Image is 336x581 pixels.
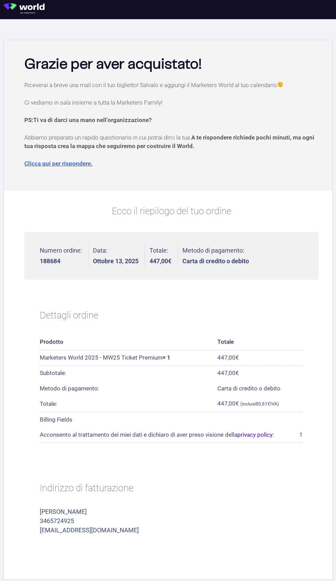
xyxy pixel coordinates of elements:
[168,257,171,265] span: €
[40,396,217,412] th: Totale:
[24,117,152,123] strong: PS:
[277,82,283,87] img: 🙂
[267,401,270,407] span: €
[149,257,171,265] bdi: 447,00
[24,98,319,107] p: Ci vediamo in sala insieme a tutta la Marketers Family!
[40,365,217,381] th: Subtotale:
[217,370,239,376] span: 447,00
[240,401,279,407] small: (inclusi IVA)
[217,354,239,361] bdi: 447,00
[217,335,303,350] th: Totale
[40,412,303,427] th: Billing Fields
[40,244,88,267] li: Numero ordine:
[217,381,303,396] td: Carta di credito o debito
[24,58,202,71] b: Grazie per aver acquistato!
[93,258,139,264] strong: Ottobre 13, 2025
[40,516,303,525] p: 3465724925
[149,244,178,267] li: Totale:
[24,204,319,218] p: Ecco il riepilogo del tuo ordine
[182,244,249,267] li: Metodo di pagamento:
[236,400,239,407] span: €
[24,81,319,90] p: Riceverai a breve una mail con il tuo biglietto! Salvalo e aggiungi il Marketers World al tuo cal...
[237,431,273,438] a: privacy policy
[40,525,303,535] p: [EMAIL_ADDRESS][DOMAIN_NAME]
[255,401,270,407] span: 80,61
[40,258,82,264] strong: 188684
[33,117,152,123] span: Ti va di darci una mano nell’organizzazione?
[40,350,217,365] td: Marketers World 2025 - MW25 Ticket Premium
[236,354,239,361] span: €
[40,301,303,330] h2: Dettagli ordine
[40,427,299,443] td: Acconsento al trattamento dei miei dati e dichiaro di aver preso visione della :
[217,400,239,407] span: 447,00
[236,370,239,376] span: €
[24,160,93,167] a: Clicca qui per rispondere.
[24,133,319,151] p: Abbiamo preparato un rapido questionario in cui potrai dirci la tua.
[40,381,217,396] th: Metodo di pagamento:
[40,335,217,350] th: Prodotto
[163,354,170,361] strong: × 1
[40,507,303,535] address: [PERSON_NAME]
[93,244,145,267] li: Data:
[182,258,249,264] strong: Carta di credito o debito
[299,427,303,443] td: 1
[40,474,303,503] h2: Indirizzo di fatturazione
